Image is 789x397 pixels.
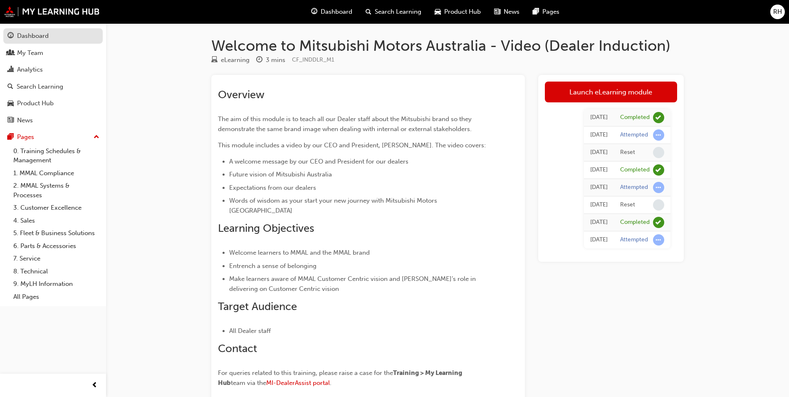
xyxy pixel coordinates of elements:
div: Attempted [620,184,648,191]
span: Dashboard [321,7,352,17]
a: guage-iconDashboard [304,3,359,20]
span: search-icon [7,83,13,91]
div: Mon Mar 24 2025 15:39:37 GMT+0800 (Australian Western Standard Time) [590,235,608,245]
div: Thu Mar 27 2025 07:32:56 GMT+0800 (Australian Western Standard Time) [590,200,608,210]
a: My Team [3,45,103,61]
span: Overview [218,88,265,101]
span: Welcome learners to MMAL and the MMAL brand [229,249,370,256]
span: pages-icon [7,134,14,141]
span: News [504,7,519,17]
span: learningRecordVerb_COMPLETE-icon [653,217,664,228]
a: 2. MMAL Systems & Processes [10,179,103,201]
a: 0. Training Schedules & Management [10,145,103,167]
span: learningRecordVerb_NONE-icon [653,147,664,158]
div: Fri Apr 04 2025 11:34:59 GMT+0800 (Australian Western Standard Time) [590,130,608,140]
span: learningRecordVerb_COMPLETE-icon [653,164,664,176]
a: Product Hub [3,96,103,111]
div: Reset [620,201,635,209]
a: 8. Technical [10,265,103,278]
div: Fri Apr 04 2025 11:36:10 GMT+0800 (Australian Western Standard Time) [590,113,608,122]
span: This module includes a video by our CEO and President, [PERSON_NAME]. The video covers: [218,141,486,149]
span: All Dealer staff [229,327,271,335]
span: Words of wisdom as your start your new journey with Mitsubishi Motors [GEOGRAPHIC_DATA] [229,197,439,214]
a: 9. MyLH Information [10,278,103,290]
span: people-icon [7,50,14,57]
span: up-icon [94,132,99,143]
span: clock-icon [256,57,262,64]
span: Pages [542,7,559,17]
div: Thu Mar 27 2025 07:34:28 GMT+0800 (Australian Western Standard Time) [590,165,608,175]
span: A welcome message by our CEO and President for our dealers [229,158,408,165]
div: Reset [620,149,635,156]
div: Completed [620,166,650,174]
span: learningRecordVerb_NONE-icon [653,199,664,211]
div: Dashboard [17,31,49,41]
div: 3 mins [266,55,285,65]
a: search-iconSearch Learning [359,3,428,20]
div: Completed [620,114,650,122]
span: Expectations from our dealers [229,184,316,191]
span: car-icon [435,7,441,17]
div: News [17,116,33,125]
span: team via the [231,379,266,387]
a: pages-iconPages [526,3,566,20]
div: My Team [17,48,43,58]
div: Product Hub [17,99,54,108]
button: Pages [3,129,103,145]
img: mmal [4,6,100,17]
a: Launch eLearning module [545,82,677,102]
span: chart-icon [7,66,14,74]
span: Entrench a sense of belonging [229,262,317,270]
span: guage-icon [311,7,317,17]
span: learningRecordVerb_ATTEMPT-icon [653,129,664,141]
div: Pages [17,132,34,142]
a: 7. Service [10,252,103,265]
span: learningRecordVerb_COMPLETE-icon [653,112,664,123]
span: Search Learning [375,7,421,17]
span: learningRecordVerb_ATTEMPT-icon [653,234,664,246]
span: car-icon [7,100,14,107]
div: Duration [256,55,285,65]
span: Target Audience [218,300,297,313]
span: news-icon [494,7,500,17]
span: Contact [218,342,257,355]
span: For queries related to this training, please raise a case for the [218,369,393,377]
span: . [330,379,331,387]
span: Product Hub [444,7,481,17]
span: prev-icon [92,380,98,391]
span: learningRecordVerb_ATTEMPT-icon [653,182,664,193]
a: All Pages [10,290,103,303]
div: Search Learning [17,82,63,92]
a: Search Learning [3,79,103,94]
a: 3. Customer Excellence [10,201,103,214]
span: RH [773,7,782,17]
div: Fri Apr 04 2025 11:34:59 GMT+0800 (Australian Western Standard Time) [590,148,608,157]
div: Analytics [17,65,43,74]
a: 1. MMAL Compliance [10,167,103,180]
a: news-iconNews [487,3,526,20]
div: Mon Mar 24 2025 16:03:41 GMT+0800 (Australian Western Standard Time) [590,218,608,227]
a: MI-DealerAssist portal [266,379,330,387]
div: Attempted [620,131,648,139]
span: Future vision of Mitsubishi Australia [229,171,332,178]
span: guage-icon [7,32,14,40]
span: news-icon [7,117,14,124]
span: Make learners aware of MMAL Customer Centric vision and [PERSON_NAME]’s role in delivering on Cus... [229,275,477,293]
div: eLearning [221,55,250,65]
a: News [3,113,103,128]
a: 5. Fleet & Business Solutions [10,227,103,240]
span: pages-icon [533,7,539,17]
a: car-iconProduct Hub [428,3,487,20]
div: Thu Mar 27 2025 07:32:57 GMT+0800 (Australian Western Standard Time) [590,183,608,192]
div: Type [211,55,250,65]
a: Analytics [3,62,103,77]
span: search-icon [366,7,371,17]
button: RH [770,5,785,19]
span: Learning Objectives [218,222,314,235]
span: learningResourceType_ELEARNING-icon [211,57,218,64]
a: Dashboard [3,28,103,44]
div: Completed [620,218,650,226]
